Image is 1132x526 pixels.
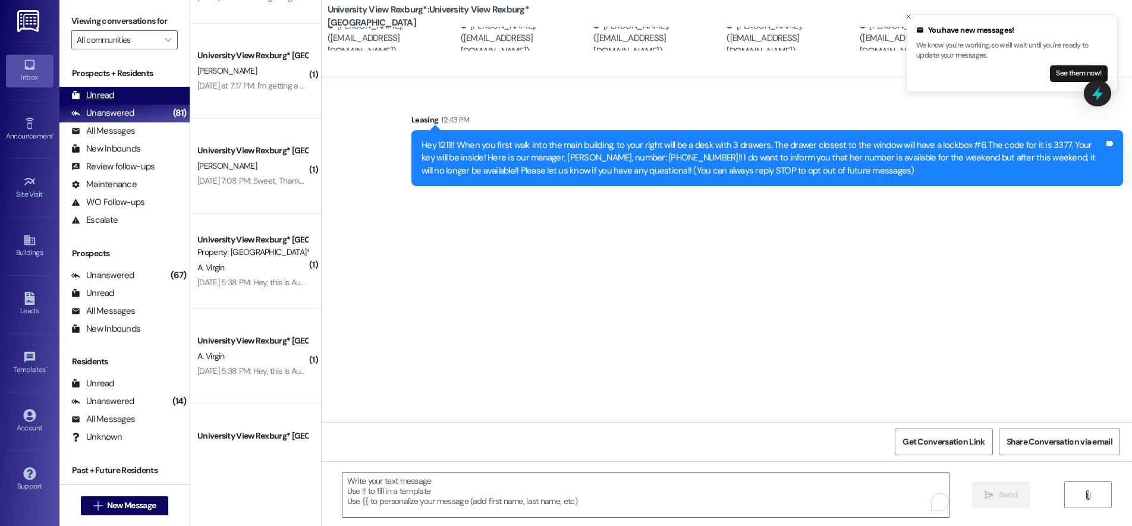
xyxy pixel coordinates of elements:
div: New Inbounds [71,143,140,155]
div: [PERSON_NAME]. ([EMAIL_ADDRESS][DOMAIN_NAME]) [860,20,990,58]
span: Send [999,489,1017,501]
button: Send [972,481,1030,508]
b: University View Rexburg*: University View Rexburg* [GEOGRAPHIC_DATA] [328,4,565,29]
div: All Messages [71,125,135,137]
div: University View Rexburg* [GEOGRAPHIC_DATA] [197,430,307,442]
div: [DATE] 5:38 PM: Hey, this is Austin Virgin. I was wondering about making a reservation at one of ... [197,366,724,376]
button: Share Conversation via email [999,429,1120,455]
div: Residents [59,355,190,368]
div: [DATE] 7:08 PM: Sweet, Thanks! Can we do 5-9? [197,175,366,186]
div: WO Follow-ups [71,196,144,209]
input: All communities [77,30,159,49]
a: Support [6,464,54,496]
a: Site Visit • [6,172,54,204]
span: [PERSON_NAME] [197,65,257,76]
div: University View Rexburg* [GEOGRAPHIC_DATA] [197,234,307,246]
div: Unread [71,89,114,102]
span: • [46,364,48,372]
div: Escalate [71,214,118,226]
p: We know you're working, so we'll wait until you're ready to update your messages. [916,40,1108,61]
div: Hey 1211!! When you first walk into the main building, to your right will be a desk with 3 drawer... [422,139,1104,177]
div: Unknown [71,431,122,443]
button: See them now! [1050,65,1108,82]
div: Past + Future Residents [59,464,190,477]
button: New Message [81,496,169,515]
span: [PERSON_NAME] [197,160,257,171]
div: Unanswered [71,395,134,408]
label: Viewing conversations for [71,12,178,30]
a: Inbox [6,55,54,87]
a: Templates • [6,347,54,379]
i:  [985,490,993,500]
div: [PERSON_NAME]. ([EMAIL_ADDRESS][DOMAIN_NAME]) [461,20,591,58]
div: [PERSON_NAME]. ([EMAIL_ADDRESS][DOMAIN_NAME]) [727,20,857,58]
div: You have new messages! [916,24,1108,36]
div: [PERSON_NAME]. ([EMAIL_ADDRESS][DOMAIN_NAME]) [593,20,724,58]
div: (81) [170,104,190,122]
button: Get Conversation Link [895,429,992,455]
span: • [43,188,45,197]
i:  [1083,490,1092,500]
div: (67) [168,266,190,285]
span: Share Conversation via email [1007,436,1112,448]
div: Unread [71,377,114,390]
div: New Inbounds [71,323,140,335]
div: [PERSON_NAME]. ([EMAIL_ADDRESS][DOMAIN_NAME]) [328,20,458,58]
div: Prospects [59,247,190,260]
div: [DATE] 5:38 PM: Hey, this is Austin Virgin. I was wondering about making a reservation at one of ... [197,277,724,288]
i:  [165,35,171,45]
img: ResiDesk Logo [17,10,42,32]
a: Buildings [6,230,54,262]
div: University View Rexburg* [GEOGRAPHIC_DATA] [197,144,307,157]
div: Unread [71,287,114,300]
div: All Messages [71,413,135,426]
div: University View Rexburg* [GEOGRAPHIC_DATA] [197,49,307,62]
span: A. Virgin [197,262,225,273]
span: New Message [107,499,156,512]
div: (14) [169,392,190,411]
a: Account [6,405,54,437]
div: [DATE] at 7:17 PM: I'm getting a new car sometime soon ish, like in a few weeks Can I get a new p... [197,80,661,91]
div: Maintenance [71,178,137,191]
div: 12:43 PM [438,114,469,126]
a: Leads [6,288,54,320]
div: Prospects + Residents [59,67,190,80]
div: Review follow-ups [71,160,155,173]
span: Get Conversation Link [903,436,985,448]
div: Unanswered [71,107,134,119]
div: All Messages [71,305,135,317]
div: Property: [GEOGRAPHIC_DATA]* [197,246,307,259]
i:  [93,501,102,511]
span: • [53,130,55,138]
div: Leasing [411,114,1123,130]
button: Close toast [903,11,914,23]
div: University View Rexburg* [GEOGRAPHIC_DATA] [197,335,307,347]
div: Unanswered [71,269,134,282]
span: A. Virgin [197,351,225,361]
textarea: To enrich screen reader interactions, please activate Accessibility in Grammarly extension settings [342,473,949,517]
